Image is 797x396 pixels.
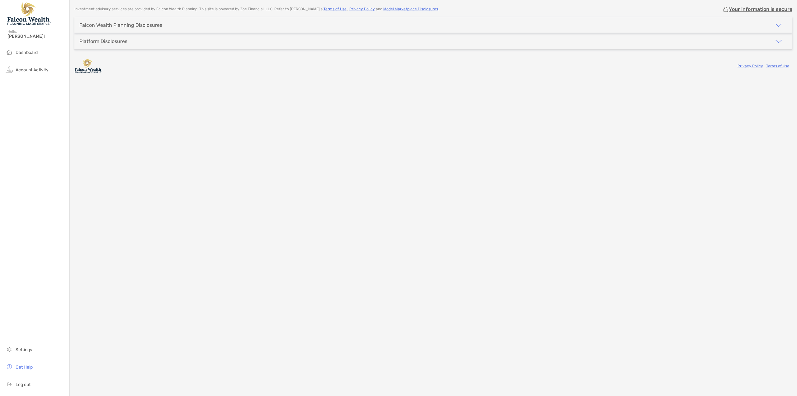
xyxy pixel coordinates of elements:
span: [PERSON_NAME]! [7,34,66,39]
img: get-help icon [6,363,13,370]
img: icon arrow [775,21,782,29]
span: Get Help [16,365,33,370]
img: activity icon [6,66,13,73]
span: Log out [16,382,31,387]
p: Your information is secure [729,6,792,12]
span: Dashboard [16,50,38,55]
a: Model Marketplace Disclosures [383,7,438,11]
img: company logo [74,59,102,73]
img: Falcon Wealth Planning Logo [7,2,51,25]
img: icon arrow [775,38,782,45]
a: Terms of Use [323,7,347,11]
img: settings icon [6,346,13,353]
img: household icon [6,48,13,56]
p: Investment advisory services are provided by Falcon Wealth Planning . This site is powered by Zoe... [74,7,439,12]
a: Terms of Use [766,64,789,68]
div: Platform Disclosures [79,38,127,44]
a: Privacy Policy [349,7,375,11]
div: Falcon Wealth Planning Disclosures [79,22,162,28]
img: logout icon [6,380,13,388]
span: Account Activity [16,67,49,73]
span: Settings [16,347,32,352]
a: Privacy Policy [738,64,763,68]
